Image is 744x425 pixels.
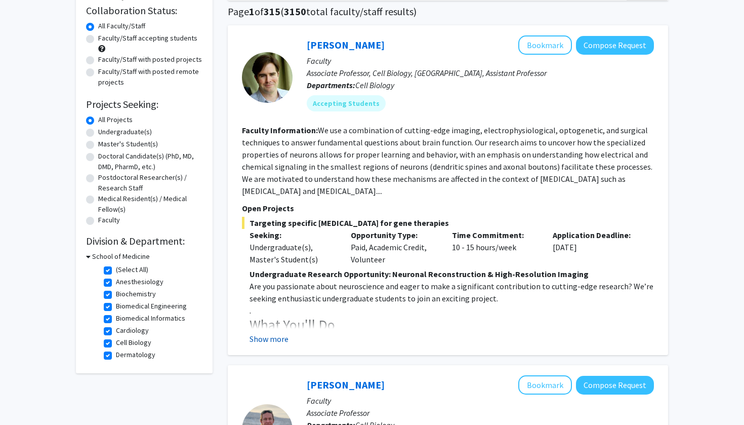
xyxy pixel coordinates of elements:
label: Faculty/Staff accepting students [98,33,197,44]
label: Emergency Medicine [116,362,179,372]
span: Targeting specific [MEDICAL_DATA] for gene therapies [242,217,654,229]
label: Doctoral Candidate(s) (PhD, MD, DMD, PharmD, etc.) [98,151,202,172]
label: Medical Resident(s) / Medical Fellow(s) [98,194,202,215]
p: Faculty [307,395,654,407]
div: 10 - 15 hours/week [444,229,546,265]
p: Time Commitment: [452,229,538,241]
label: (Select All) [116,264,148,275]
label: Undergraduate(s) [98,127,152,137]
p: . [250,304,654,317]
mat-chip: Accepting Students [307,95,386,111]
div: Paid, Academic Credit, Volunteer [343,229,444,265]
label: Cardiology [116,325,149,336]
label: Anesthesiology [116,277,163,287]
label: Postdoctoral Researcher(s) / Research Staff [98,172,202,194]
button: Show more [250,333,288,345]
p: Faculty [307,55,654,67]
span: 315 [264,5,280,18]
p: Are you passionate about neuroscience and eager to make a significant contribution to cutting-edg... [250,280,654,304]
label: Biomedical Engineering [116,301,187,312]
button: Add Michael Deans to Bookmarks [518,375,572,395]
p: Associate Professor [307,407,654,419]
span: 1 [249,5,255,18]
h2: Division & Department: [86,235,202,247]
label: Biochemistry [116,289,156,299]
fg-read-more: We use a combination of cutting-edge imaging, electrophysiological, optogenetic, and surgical tec... [242,125,652,196]
button: Compose Request to Matt Rowan [576,36,654,55]
h2: Collaboration Status: [86,5,202,17]
a: [PERSON_NAME] [307,378,385,391]
label: All Projects [98,114,133,125]
label: All Faculty/Staff [98,21,145,31]
label: Cell Biology [116,337,151,348]
p: Seeking: [250,229,336,241]
label: Faculty/Staff with posted remote projects [98,66,202,88]
b: Faculty Information: [242,125,318,135]
p: Open Projects [242,202,654,214]
span: 3150 [284,5,306,18]
span: Cell Biology [355,80,394,90]
h1: Page of ( total faculty/staff results) [228,6,668,18]
h3: What You'll Do [250,317,654,334]
label: Faculty/Staff with posted projects [98,54,202,65]
button: Compose Request to Michael Deans [576,376,654,395]
a: [PERSON_NAME] [307,38,385,51]
label: Master's Student(s) [98,139,158,149]
button: Add Matt Rowan to Bookmarks [518,35,572,55]
iframe: Chat [8,379,43,417]
b: Departments: [307,80,355,90]
label: Faculty [98,215,120,225]
h2: Projects Seeking: [86,98,202,110]
p: Opportunity Type: [351,229,437,241]
label: Biomedical Informatics [116,313,185,324]
p: Application Deadline: [553,229,639,241]
p: Associate Professor, Cell Biology, [GEOGRAPHIC_DATA], Assistant Professor [307,67,654,79]
h3: School of Medicine [92,251,150,262]
div: Undergraduate(s), Master's Student(s) [250,241,336,265]
div: [DATE] [545,229,646,265]
label: Dermatology [116,350,155,360]
strong: Undergraduate Research Opportunity: Neuronal Reconstruction & High-Resolution Imaging [250,269,589,279]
